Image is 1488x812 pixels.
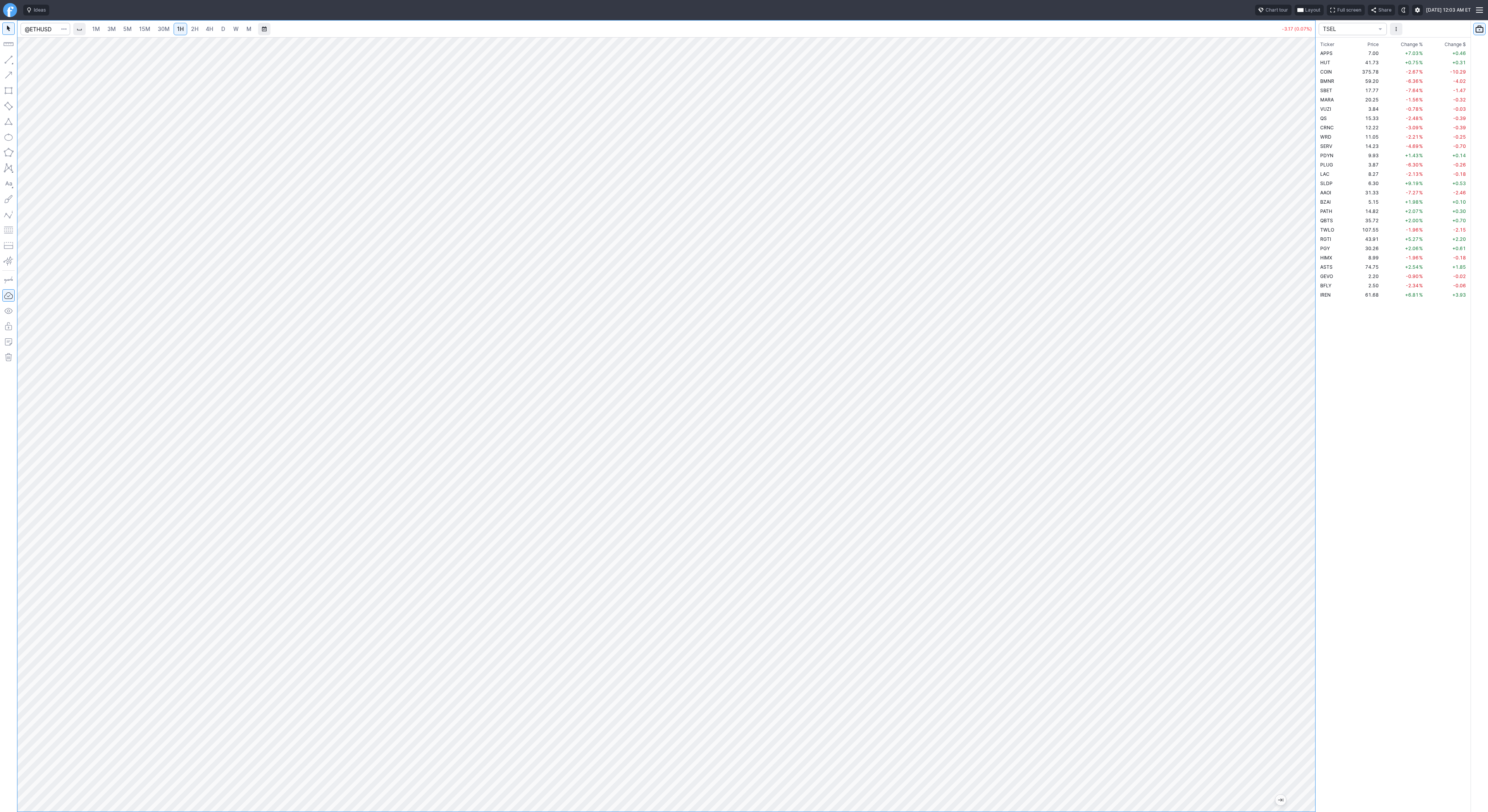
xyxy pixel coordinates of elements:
span: % [1419,143,1423,149]
span: % [1419,125,1423,130]
span: -3.09 [1406,125,1419,130]
td: 61.68 [1351,290,1380,299]
td: 3.84 [1351,104,1380,113]
span: W [233,26,239,32]
span: 30M [158,26,170,32]
span: BFLY [1320,283,1331,288]
span: +2.06 [1405,245,1419,251]
span: -1.47 [1453,88,1466,93]
button: Text [2,177,15,190]
a: 5M [120,23,135,35]
span: % [1419,153,1423,158]
td: 7.00 [1351,48,1380,58]
span: BZAI [1320,199,1331,205]
span: LAC [1320,171,1330,177]
td: 12.22 [1351,123,1380,132]
span: % [1419,60,1423,65]
span: +0.31 [1452,60,1466,65]
span: -0.70 [1453,143,1466,149]
span: % [1419,115,1423,121]
span: 2H [191,26,198,32]
span: -0.90 [1406,273,1419,279]
span: TSEL [1323,25,1375,33]
a: 3M [104,23,119,35]
span: % [1419,162,1423,168]
span: % [1419,199,1423,205]
span: -4.69 [1406,143,1419,149]
span: GEVO [1320,273,1333,279]
span: +2.20 [1452,236,1466,242]
span: -4.02 [1453,78,1466,84]
a: Finviz.com [3,3,17,17]
span: ASTS [1320,264,1333,270]
span: Change % [1401,41,1423,48]
button: Mouse [2,22,15,35]
span: WRD [1320,134,1331,140]
a: 15M [136,23,154,35]
span: +0.70 [1452,218,1466,223]
td: 9.93 [1351,151,1380,160]
span: % [1419,208,1423,214]
button: Polygon [2,146,15,159]
span: -2.21 [1406,134,1419,140]
span: SLDP [1320,180,1333,186]
span: % [1419,255,1423,261]
span: % [1419,78,1423,84]
span: VUZI [1320,106,1331,112]
span: 5M [123,26,132,32]
span: BMNR [1320,78,1334,84]
span: % [1419,88,1423,93]
span: -2.67 [1406,69,1419,75]
button: Portfolio watchlist [1473,23,1486,35]
span: % [1419,236,1423,242]
span: +1.85 [1452,264,1466,270]
span: -1.96 [1406,227,1419,233]
td: 14.82 [1351,206,1380,216]
span: QS [1320,115,1327,121]
span: D [221,26,225,32]
div: Ticker [1320,41,1334,48]
span: Full screen [1337,6,1361,14]
td: 59.20 [1351,76,1380,86]
span: +0.46 [1452,50,1466,56]
td: 43.91 [1351,234,1380,244]
span: % [1419,190,1423,196]
button: More [1390,23,1402,35]
button: Interval [73,23,86,35]
span: [DATE] 12:03 AM ET [1426,6,1471,14]
button: Drawing mode: Single [2,274,15,286]
span: +2.00 [1405,218,1419,223]
button: Layout [1295,5,1324,15]
span: -2.34 [1406,283,1419,288]
span: -6.36 [1406,78,1419,84]
button: Rectangle [2,84,15,97]
span: 4H [206,26,213,32]
span: % [1419,227,1423,233]
span: % [1419,264,1423,270]
button: Hide drawings [2,305,15,317]
td: 20.25 [1351,95,1380,104]
button: Anchored VWAP [2,255,15,267]
span: % [1419,273,1423,279]
button: Drawings Autosave: On [2,289,15,302]
button: Rotated rectangle [2,100,15,112]
a: M [243,23,255,35]
td: 35.72 [1351,216,1380,225]
span: -0.39 [1453,125,1466,130]
span: +9.19 [1405,180,1419,186]
span: CRNC [1320,125,1334,130]
td: 31.33 [1351,188,1380,197]
button: Search [59,23,69,35]
button: Fibonacci retracements [2,224,15,236]
div: Price [1367,41,1379,48]
span: -2.46 [1453,190,1466,196]
span: +0.61 [1452,245,1466,251]
td: 2.20 [1351,271,1380,281]
span: Chart tour [1266,6,1288,14]
span: -7.27 [1406,190,1419,196]
span: 3M [107,26,116,32]
td: 11.05 [1351,132,1380,141]
span: +0.10 [1452,199,1466,205]
span: +2.54 [1405,264,1419,270]
span: -0.02 [1453,273,1466,279]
